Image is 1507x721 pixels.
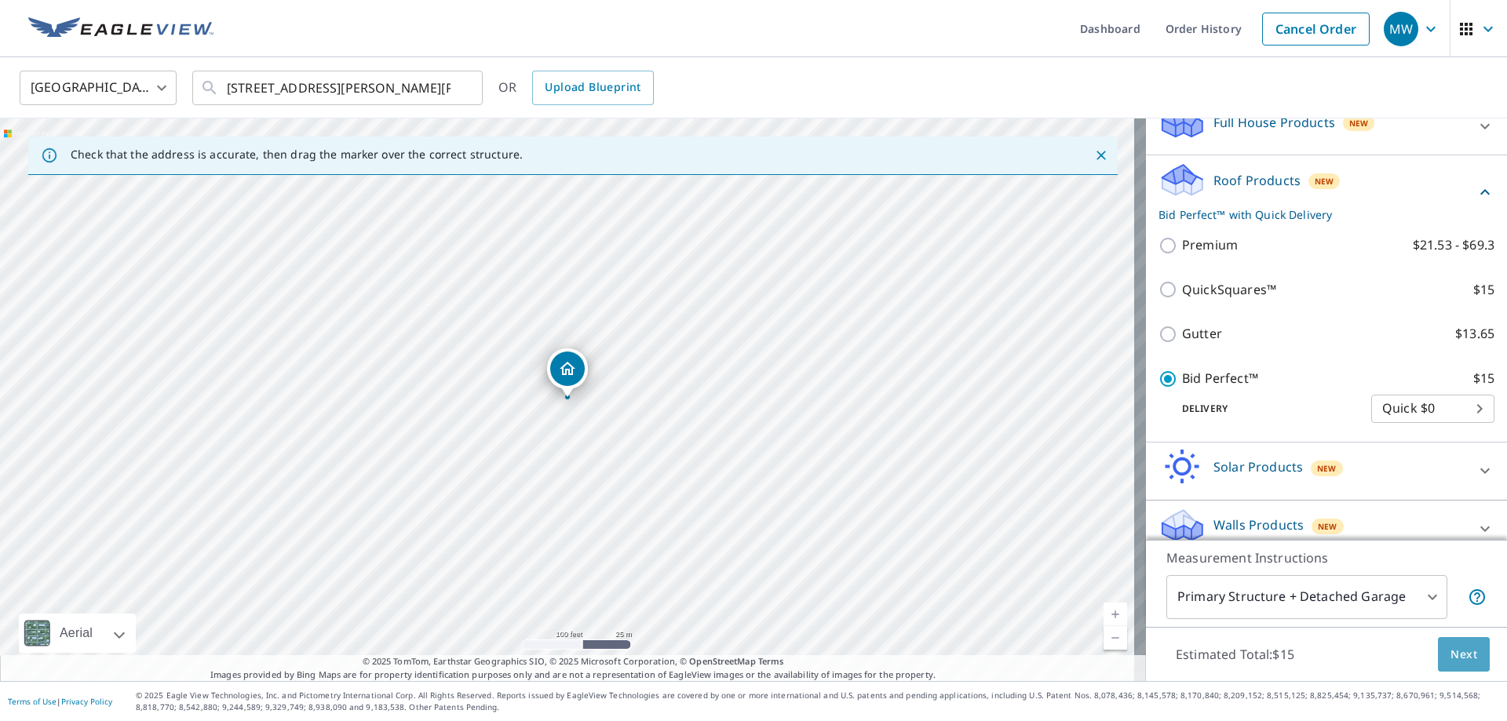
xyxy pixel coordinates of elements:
a: Upload Blueprint [532,71,653,105]
button: Close [1091,145,1111,166]
p: Gutter [1182,324,1222,344]
span: New [1349,117,1369,129]
p: $15 [1473,369,1494,388]
a: Privacy Policy [61,696,112,707]
div: Dropped pin, building 1, Residential property, 5181 E Pickering Rd Shelton, WA 98584 [547,348,588,397]
div: Roof ProductsNewBid Perfect™ with Quick Delivery [1159,162,1494,223]
p: Bid Perfect™ [1182,369,1258,388]
p: Walls Products [1213,515,1304,534]
span: New [1315,175,1334,188]
p: Premium [1182,235,1238,255]
p: Full House Products [1213,113,1335,132]
a: Terms of Use [8,696,57,707]
span: New [1317,462,1337,475]
button: Next [1438,637,1490,672]
p: QuickSquares™ [1182,280,1276,300]
p: Check that the address is accurate, then drag the marker over the correct structure. [71,147,523,162]
p: $15 [1473,280,1494,300]
input: Search by address or latitude-longitude [227,66,451,110]
div: Walls ProductsNew [1159,507,1494,552]
div: Primary Structure + Detached Garage [1166,575,1447,619]
p: Estimated Total: $15 [1163,637,1307,672]
div: [GEOGRAPHIC_DATA] [20,66,177,110]
span: Next [1450,645,1477,665]
div: Full House ProductsNew [1159,104,1494,148]
a: Current Level 18, Zoom In [1104,603,1127,626]
div: Quick $0 [1371,387,1494,431]
p: | [8,697,112,706]
div: OR [498,71,654,105]
p: $21.53 - $69.3 [1413,235,1494,255]
p: Bid Perfect™ with Quick Delivery [1159,206,1476,223]
div: Solar ProductsNew [1159,449,1494,493]
p: Measurement Instructions [1166,548,1487,567]
a: Cancel Order [1262,13,1370,46]
p: © 2025 Eagle View Technologies, Inc. and Pictometry International Corp. All Rights Reserved. Repo... [136,690,1499,713]
span: © 2025 TomTom, Earthstar Geographics SIO, © 2025 Microsoft Corporation, © [363,655,784,668]
div: Aerial [19,614,136,653]
img: EV Logo [28,17,213,41]
span: Your report will include the primary structure and a detached garage if one exists. [1468,588,1487,606]
p: Roof Products [1213,171,1301,190]
div: MW [1384,12,1418,46]
div: Aerial [55,614,97,653]
p: Delivery [1159,402,1371,416]
p: Solar Products [1213,457,1303,476]
p: $13.65 [1455,324,1494,344]
a: OpenStreetMap [689,655,755,667]
a: Terms [758,655,784,667]
span: Upload Blueprint [545,78,640,97]
span: New [1318,520,1337,533]
a: Current Level 18, Zoom Out [1104,626,1127,650]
